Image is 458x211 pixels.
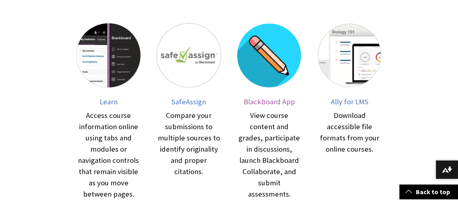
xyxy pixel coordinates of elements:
[399,185,458,199] a: Back to top
[331,97,368,106] span: Ally for LMS
[76,23,140,87] img: Learn
[76,110,140,200] div: Access course information online using tabs and modules or navigation controls that remain visibl...
[237,23,301,200] a: Blackboard App Blackboard App View course content and grades, participate in discussions, launch ...
[157,23,221,87] img: SafeAssign
[157,110,221,177] div: Compare your submissions to multiple sources to identify originality and proper citations.
[237,110,301,200] div: View course content and grades, participate in discussions, launch Blackboard Collaborate, and su...
[318,110,382,155] div: Download accessible file formats from your online courses.
[100,97,118,106] span: Learn
[244,97,295,106] span: Blackboard App
[318,23,382,200] a: Ally for LMS Ally for LMS Download accessible file formats from your online courses.
[76,23,140,200] a: Learn Learn Access course information online using tabs and modules or navigation controls that r...
[237,23,301,87] img: Blackboard App
[318,23,382,87] img: Ally for LMS
[171,97,206,106] span: SafeAssign
[157,23,221,200] a: SafeAssign SafeAssign Compare your submissions to multiple sources to identify originality and pr...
